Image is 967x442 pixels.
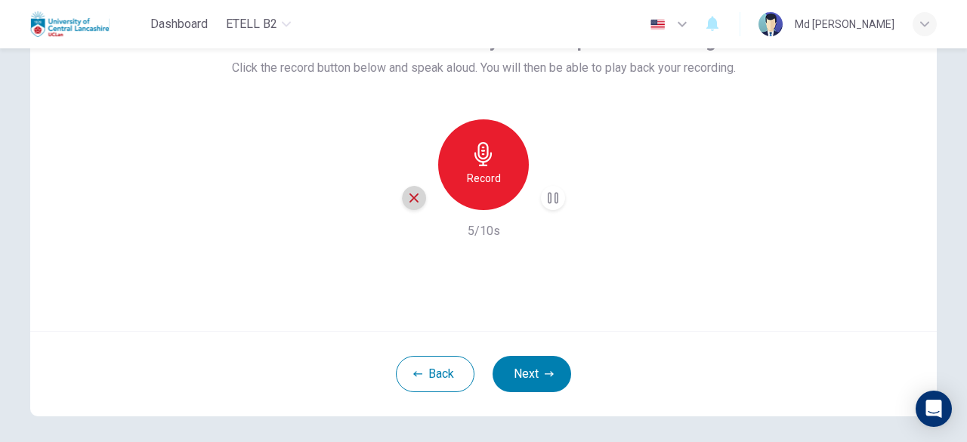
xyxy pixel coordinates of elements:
[916,391,952,427] div: Open Intercom Messenger
[220,11,297,38] button: eTELL B2
[30,9,110,39] img: Uclan logo
[30,9,144,39] a: Uclan logo
[493,356,571,392] button: Next
[758,12,783,36] img: Profile picture
[795,15,894,33] div: Md [PERSON_NAME]
[438,119,529,210] button: Record
[150,15,208,33] span: Dashboard
[226,15,277,33] span: eTELL B2
[144,11,214,38] button: Dashboard
[396,356,474,392] button: Back
[468,222,500,240] h6: 5/10s
[467,169,501,187] h6: Record
[648,19,667,30] img: en
[232,59,736,77] span: Click the record button below and speak aloud. You will then be able to play back your recording.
